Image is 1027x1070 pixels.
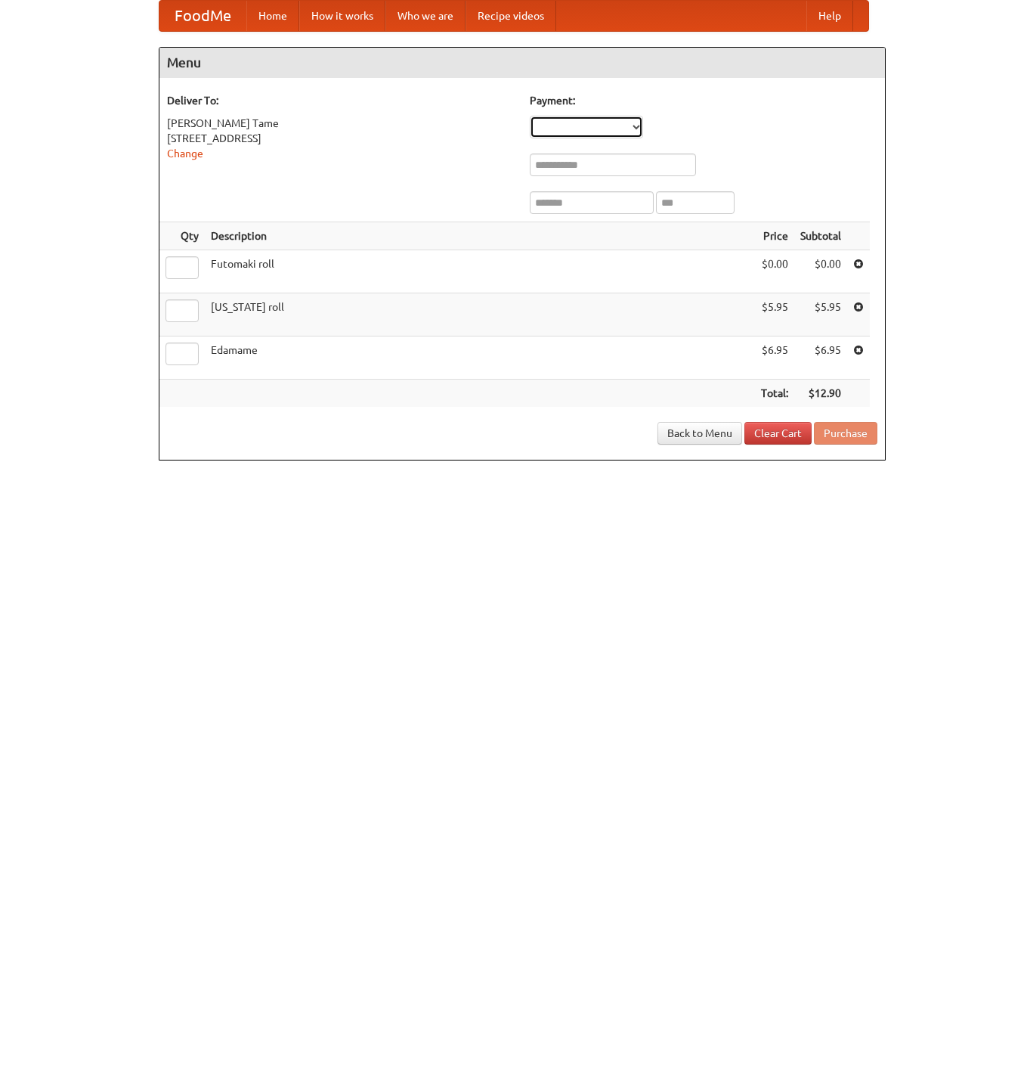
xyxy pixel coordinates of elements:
a: Back to Menu [657,422,742,445]
th: Total: [755,380,794,408]
a: Home [246,1,299,31]
td: $5.95 [794,293,847,337]
th: Price [755,222,794,250]
a: Who we are [385,1,466,31]
td: $5.95 [755,293,794,337]
div: [PERSON_NAME] Tame [167,116,515,131]
a: How it works [299,1,385,31]
h5: Payment: [530,93,877,108]
th: Qty [159,222,205,250]
td: Edamame [205,337,755,380]
td: $0.00 [755,250,794,293]
button: Purchase [814,422,877,445]
td: $6.95 [794,337,847,380]
div: [STREET_ADDRESS] [167,131,515,146]
td: $6.95 [755,337,794,380]
a: Recipe videos [466,1,556,31]
h4: Menu [159,48,885,78]
td: Futomaki roll [205,250,755,293]
th: Description [205,222,755,250]
a: FoodMe [159,1,246,31]
a: Help [806,1,853,31]
th: Subtotal [794,222,847,250]
a: Clear Cart [744,422,812,445]
h5: Deliver To: [167,93,515,108]
th: $12.90 [794,380,847,408]
a: Change [167,147,203,160]
td: $0.00 [794,250,847,293]
td: [US_STATE] roll [205,293,755,337]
